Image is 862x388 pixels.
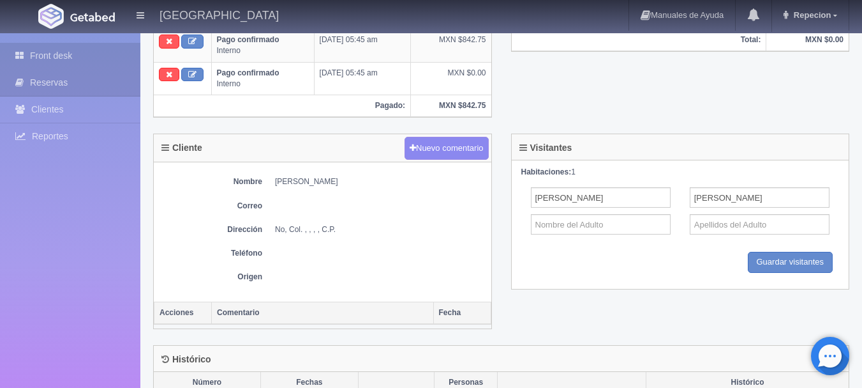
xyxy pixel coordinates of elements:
th: MXN $0.00 [766,29,849,51]
b: Pago confirmado [217,35,279,44]
h4: Cliente [161,143,202,153]
td: Interno [211,29,314,62]
dt: Nombre [160,176,262,187]
div: 1 [521,167,840,178]
th: Total: [512,29,766,51]
h4: Histórico [161,355,211,364]
th: Acciones [154,302,212,325]
input: Guardar visitantes [748,252,833,273]
td: MXN $842.75 [411,29,491,62]
th: MXN $842.75 [411,95,491,116]
h4: [GEOGRAPHIC_DATA] [160,6,279,22]
input: Apellidos del Adulto [690,214,829,235]
dt: Origen [160,272,262,283]
th: Pagado: [154,95,411,116]
img: Getabed [70,12,115,22]
input: Apellidos del Adulto [690,187,829,208]
th: Fecha [433,302,491,325]
input: Nombre del Adulto [531,187,671,208]
button: Nuevo comentario [405,137,489,160]
td: [DATE] 05:45 am [314,62,410,95]
th: Comentario [212,302,434,325]
h4: Visitantes [519,143,572,153]
td: MXN $0.00 [411,62,491,95]
input: Nombre del Adulto [531,214,671,235]
span: Repecion [791,10,831,20]
b: Pago confirmado [217,68,279,77]
dd: [PERSON_NAME] [275,176,485,187]
dd: No, Col. , , , , C.P. [275,224,485,235]
td: [DATE] 05:45 am [314,29,410,62]
strong: Habitaciones: [521,167,572,176]
dt: Dirección [160,224,262,235]
dt: Correo [160,201,262,212]
img: Getabed [38,4,64,29]
td: Interno [211,62,314,95]
dt: Teléfono [160,248,262,259]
